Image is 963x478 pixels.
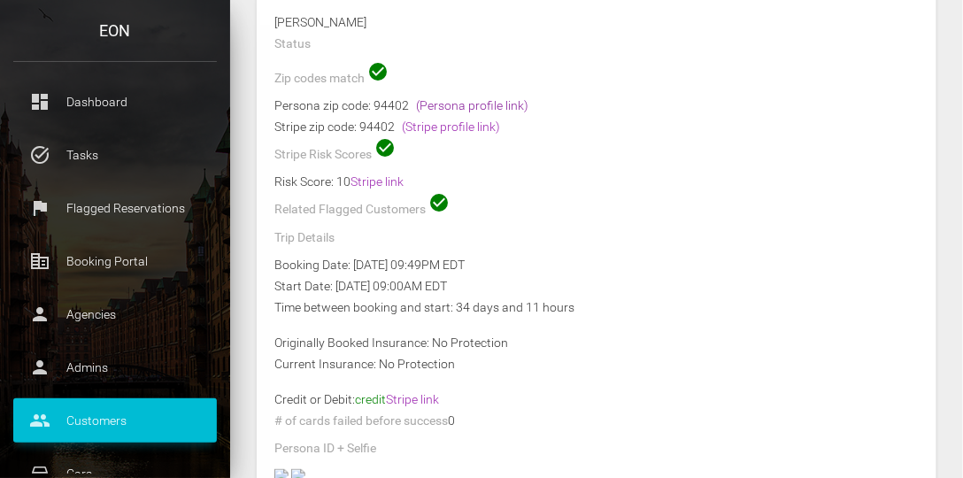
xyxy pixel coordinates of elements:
p: Dashboard [27,89,204,115]
label: Stripe Risk Scores [274,146,372,164]
p: Customers [27,407,204,434]
div: 0 [261,410,932,437]
p: Admins [27,354,204,381]
div: Persona zip code: 94402 [274,95,919,116]
a: corporate_fare Booking Portal [13,239,217,283]
div: Time between booking and start: 34 days and 11 hours [261,297,932,318]
span: check_circle [367,61,389,82]
div: Start Date: [DATE] 09:00AM EDT [261,275,932,297]
span: check_circle [428,192,450,213]
a: people Customers [13,398,217,443]
a: task_alt Tasks [13,133,217,177]
a: (Persona profile link) [416,98,528,112]
div: Stripe zip code: 94402 [274,116,919,137]
a: (Stripe profile link) [402,119,500,134]
div: Risk Score: 10 [274,171,919,192]
label: # of cards failed before success [274,412,448,430]
span: check_circle [374,137,396,158]
p: Flagged Reservations [27,195,204,221]
div: Originally Booked Insurance: No Protection [261,332,932,353]
p: Agencies [27,301,204,328]
label: Status [274,35,311,53]
p: Tasks [27,142,204,168]
a: flag Flagged Reservations [13,186,217,230]
label: Trip Details [274,229,335,247]
a: dashboard Dashboard [13,80,217,124]
a: person Admins [13,345,217,389]
div: Credit or Debit: [261,389,932,410]
label: Persona ID + Selfie [274,440,376,458]
div: [PERSON_NAME] [261,12,932,33]
label: Zip codes match [274,70,365,88]
span: credit [355,392,439,406]
div: Booking Date: [DATE] 09:49PM EDT [261,254,932,275]
label: Related Flagged Customers [274,201,426,219]
a: Stripe link [386,392,439,406]
a: person Agencies [13,292,217,336]
div: Current Insurance: No Protection [261,353,932,374]
a: Stripe link [351,174,404,189]
p: Booking Portal [27,248,204,274]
